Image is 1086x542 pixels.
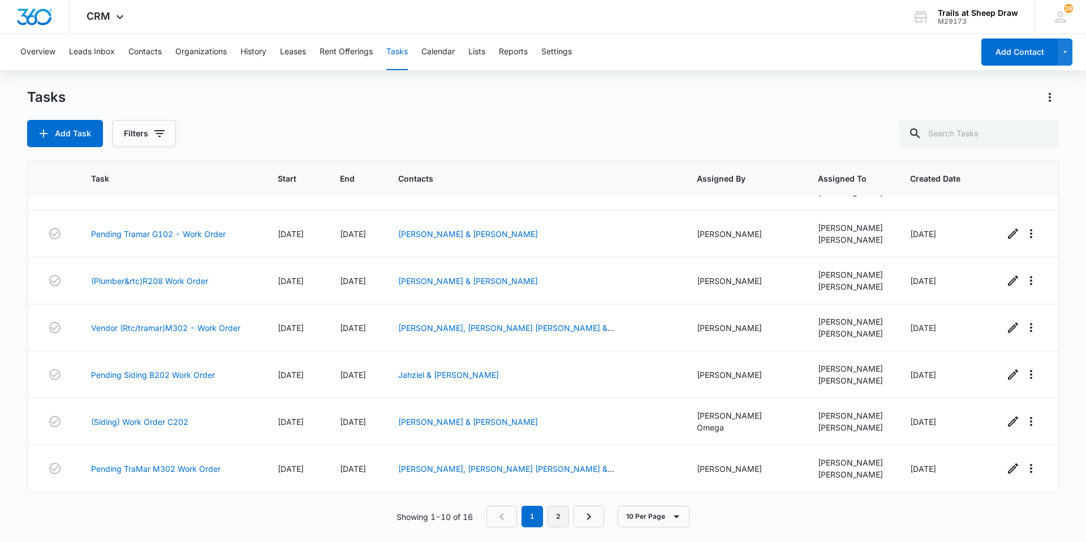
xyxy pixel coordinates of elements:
a: [PERSON_NAME] & [PERSON_NAME] [398,276,538,286]
span: End [340,173,355,184]
span: Assigned By [697,173,774,184]
p: Showing 1-10 of 16 [397,511,473,523]
nav: Pagination [486,506,604,527]
div: [PERSON_NAME] [818,410,883,421]
span: [DATE] [278,370,304,380]
div: [PERSON_NAME] [818,234,883,246]
button: Overview [20,34,55,70]
button: Tasks [386,34,408,70]
button: Organizations [175,34,227,70]
a: Page 2 [548,506,569,527]
button: Lists [468,34,485,70]
button: Settings [541,34,572,70]
span: [DATE] [910,464,936,474]
button: Rent Offerings [320,34,373,70]
span: [DATE] [910,323,936,333]
a: (Plumber&rtc)R208 Work Order [91,275,208,287]
a: [PERSON_NAME] & [PERSON_NAME] [398,229,538,239]
div: [PERSON_NAME] [697,275,791,287]
span: Created Date [910,173,960,184]
span: [DATE] [340,464,366,474]
div: [PERSON_NAME] [818,468,883,480]
button: Add Task [27,120,103,147]
span: Task [91,173,234,184]
a: Pending TraMar M302 Work Order [91,463,221,475]
span: 39 [1064,4,1073,13]
span: [DATE] [278,464,304,474]
a: [PERSON_NAME], [PERSON_NAME] [PERSON_NAME] & [PERSON_NAME] [398,464,614,485]
button: Filters [112,120,176,147]
span: [DATE] [910,417,936,427]
span: [DATE] [278,417,304,427]
button: Leads Inbox [69,34,115,70]
a: Jahziel & [PERSON_NAME] [398,370,499,380]
span: [DATE] [278,323,304,333]
span: [DATE] [340,276,366,286]
em: 1 [522,506,543,527]
div: [PERSON_NAME] [818,269,883,281]
button: 10 Per Page [618,506,689,527]
div: [PERSON_NAME] [818,375,883,386]
div: [PERSON_NAME] [818,457,883,468]
span: [DATE] [910,370,936,380]
button: Calendar [421,34,455,70]
div: [PERSON_NAME] [818,421,883,433]
div: [PERSON_NAME] [818,316,883,328]
div: [PERSON_NAME] [697,322,791,334]
span: [DATE] [340,229,366,239]
a: [PERSON_NAME] & [PERSON_NAME] [398,417,538,427]
div: account name [938,8,1018,18]
a: [PERSON_NAME], [PERSON_NAME] [PERSON_NAME] & [PERSON_NAME] [398,323,614,345]
div: [PERSON_NAME] Omega [697,410,791,433]
a: Pending Siding B202 Work Order [91,369,215,381]
a: Pending Tramar G102 - Work Order [91,228,226,240]
span: [DATE] [340,370,366,380]
div: [PERSON_NAME] [697,369,791,381]
button: Actions [1041,88,1059,106]
button: History [240,34,266,70]
div: [PERSON_NAME] [697,463,791,475]
span: Assigned To [818,173,867,184]
div: [PERSON_NAME] [818,328,883,339]
button: Leases [280,34,306,70]
span: [DATE] [340,417,366,427]
div: [PERSON_NAME] [697,228,791,240]
div: [PERSON_NAME] [818,222,883,234]
button: Contacts [128,34,162,70]
a: (Siding) Work Order C202 [91,416,188,428]
div: notifications count [1064,4,1073,13]
div: account id [938,18,1018,25]
span: [DATE] [910,276,936,286]
span: [DATE] [340,323,366,333]
button: Add Contact [981,38,1058,66]
span: [DATE] [278,229,304,239]
a: Vendor (Rtc/tramar)M302 - Work Order [91,322,240,334]
div: [PERSON_NAME] [818,281,883,292]
span: [DATE] [278,276,304,286]
span: [DATE] [910,229,936,239]
a: Next Page [574,506,604,527]
input: Search Tasks [899,120,1059,147]
span: Contacts [398,173,653,184]
button: Reports [499,34,528,70]
h1: Tasks [27,89,66,106]
span: Start [278,173,296,184]
div: [PERSON_NAME] [818,363,883,375]
span: CRM [87,10,110,22]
